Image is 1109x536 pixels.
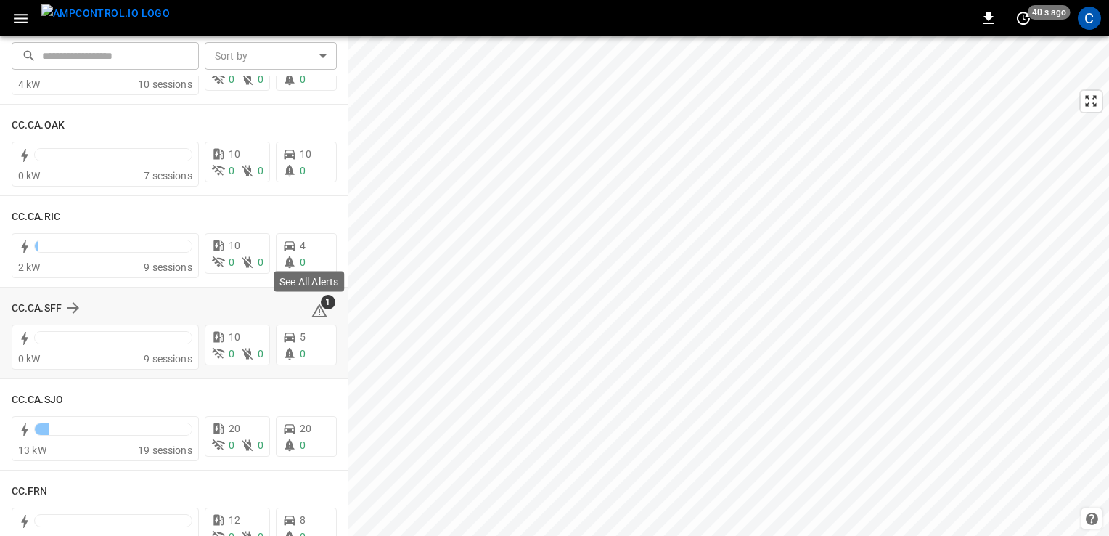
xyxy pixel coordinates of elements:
span: 0 [258,73,263,85]
span: 13 kW [18,444,46,456]
span: 4 kW [18,78,41,90]
span: 0 [300,439,306,451]
span: 0 [300,73,306,85]
span: 0 [229,165,234,176]
span: 2 kW [18,261,41,273]
h6: CC.CA.SFF [12,301,62,317]
button: set refresh interval [1012,7,1035,30]
span: 8 [300,514,306,526]
span: 0 [300,348,306,360]
span: 0 [258,256,263,268]
img: ampcontrol.io logo [41,4,170,23]
p: See All Alerts [279,275,338,289]
span: 0 kW [18,353,41,365]
span: 10 [300,148,311,160]
div: profile-icon [1078,7,1101,30]
span: 5 [300,331,306,343]
span: 20 [300,423,311,434]
span: 9 sessions [144,261,192,273]
span: 10 [229,148,240,160]
span: 0 [300,165,306,176]
h6: CC.CA.RIC [12,209,60,225]
h6: CC.CA.SJO [12,392,63,408]
span: 0 [300,256,306,268]
span: 1 [321,295,335,309]
span: 10 [229,331,240,343]
span: 40 s ago [1028,5,1071,20]
span: 0 [229,256,234,268]
span: 10 sessions [138,78,192,90]
span: 0 [258,439,263,451]
h6: CC.CA.OAK [12,118,65,134]
canvas: Map [348,36,1109,536]
span: 19 sessions [138,444,192,456]
span: 0 [229,348,234,360]
span: 12 [229,514,240,526]
span: 20 [229,423,240,434]
span: 0 kW [18,170,41,182]
span: 0 [229,73,234,85]
h6: CC.FRN [12,484,48,500]
span: 10 [229,240,240,251]
span: 0 [258,348,263,360]
span: 7 sessions [144,170,192,182]
span: 9 sessions [144,353,192,365]
span: 4 [300,240,306,251]
span: 0 [229,439,234,451]
span: 0 [258,165,263,176]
